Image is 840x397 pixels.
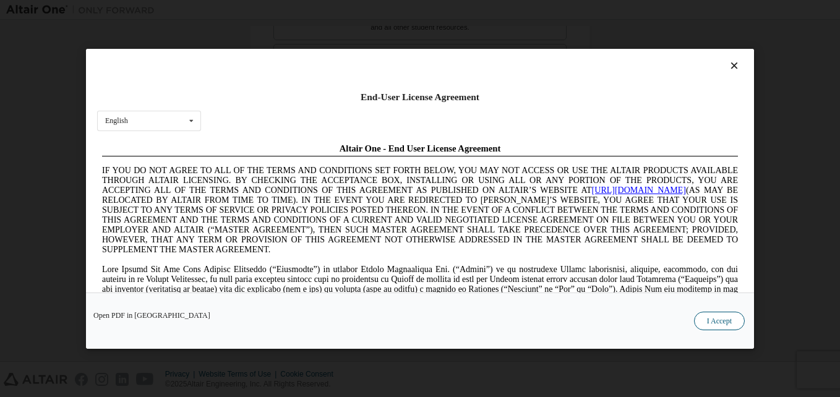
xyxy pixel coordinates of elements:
span: Altair One - End User License Agreement [242,5,404,15]
div: English [105,117,128,124]
span: Lore Ipsumd Sit Ame Cons Adipisc Elitseddo (“Eiusmodte”) in utlabor Etdolo Magnaaliqua Eni. (“Adm... [5,126,641,215]
span: IF YOU DO NOT AGREE TO ALL OF THE TERMS AND CONDITIONS SET FORTH BELOW, YOU MAY NOT ACCESS OR USE... [5,27,641,116]
div: End-User License Agreement [97,91,743,103]
a: Open PDF in [GEOGRAPHIC_DATA] [93,311,210,318]
button: I Accept [694,311,745,330]
a: [URL][DOMAIN_NAME] [495,47,589,56]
